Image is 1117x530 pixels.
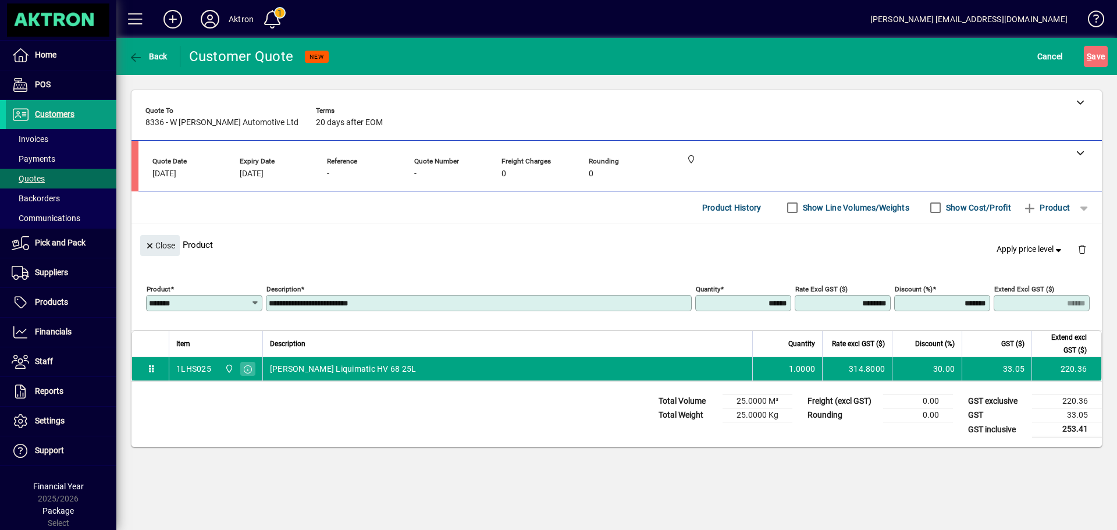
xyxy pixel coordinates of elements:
span: Package [42,506,74,515]
span: Support [35,446,64,455]
td: 33.05 [962,357,1031,380]
span: Rate excl GST ($) [832,337,885,350]
mat-label: Product [147,285,170,293]
td: GST [962,408,1032,422]
span: Cancel [1037,47,1063,66]
a: Products [6,288,116,317]
span: 1.0000 [789,363,816,375]
td: Total Volume [653,394,723,408]
span: Quotes [12,174,45,183]
mat-label: Description [266,285,301,293]
a: Settings [6,407,116,436]
span: S [1087,52,1091,61]
app-page-header-button: Back [116,46,180,67]
span: Home [35,50,56,59]
td: 30.00 [892,357,962,380]
td: GST inclusive [962,422,1032,437]
span: Staff [35,357,53,366]
span: 0 [589,169,593,179]
div: 1LHS025 [176,363,211,375]
span: 0 [501,169,506,179]
td: 25.0000 M³ [723,394,792,408]
button: Delete [1068,235,1096,263]
span: Product [1023,198,1070,217]
td: GST exclusive [962,394,1032,408]
span: Communications [12,214,80,223]
button: Apply price level [992,239,1069,260]
td: 220.36 [1032,394,1102,408]
span: Quantity [788,337,815,350]
a: Invoices [6,129,116,149]
td: 33.05 [1032,408,1102,422]
div: 314.8000 [830,363,885,375]
mat-label: Rate excl GST ($) [795,285,848,293]
a: Knowledge Base [1079,2,1102,40]
a: Communications [6,208,116,228]
span: Apply price level [997,243,1064,255]
button: Close [140,235,180,256]
span: NEW [310,53,324,61]
app-page-header-button: Close [137,240,183,250]
a: Support [6,436,116,465]
div: [PERSON_NAME] [EMAIL_ADDRESS][DOMAIN_NAME] [870,10,1068,29]
button: Back [126,46,170,67]
button: Save [1084,46,1108,67]
span: Back [129,52,168,61]
button: Product History [698,197,766,218]
span: POS [35,80,51,89]
button: Product [1017,197,1076,218]
div: Aktron [229,10,254,29]
span: Invoices [12,134,48,144]
span: Payments [12,154,55,163]
span: [DATE] [152,169,176,179]
span: - [414,169,417,179]
span: Reports [35,386,63,396]
span: Product History [702,198,762,217]
span: Settings [35,416,65,425]
span: Pick and Pack [35,238,86,247]
mat-label: Quantity [696,285,720,293]
span: 8336 - W [PERSON_NAME] Automotive Ltd [145,118,298,127]
button: Cancel [1034,46,1066,67]
app-page-header-button: Delete [1068,244,1096,254]
span: Financial Year [33,482,84,491]
a: Backorders [6,188,116,208]
div: Customer Quote [189,47,294,66]
div: Product [131,223,1102,266]
span: Item [176,337,190,350]
span: Customers [35,109,74,119]
mat-label: Discount (%) [895,285,933,293]
a: Financials [6,318,116,347]
span: Description [270,337,305,350]
a: Reports [6,377,116,406]
a: POS [6,70,116,99]
a: Suppliers [6,258,116,287]
span: GST ($) [1001,337,1024,350]
span: [DATE] [240,169,264,179]
mat-label: Extend excl GST ($) [994,285,1054,293]
span: Products [35,297,68,307]
span: Backorders [12,194,60,203]
span: 20 days after EOM [316,118,383,127]
button: Add [154,9,191,30]
span: Close [145,236,175,255]
a: Payments [6,149,116,169]
label: Show Line Volumes/Weights [801,202,909,214]
td: 0.00 [883,408,953,422]
a: Quotes [6,169,116,188]
td: Freight (excl GST) [802,394,883,408]
label: Show Cost/Profit [944,202,1011,214]
td: 253.41 [1032,422,1102,437]
a: Home [6,41,116,70]
td: Total Weight [653,408,723,422]
td: 0.00 [883,394,953,408]
span: ave [1087,47,1105,66]
span: [PERSON_NAME] Liquimatic HV 68 25L [270,363,417,375]
span: Extend excl GST ($) [1039,331,1087,357]
span: - [327,169,329,179]
span: Discount (%) [915,337,955,350]
td: 220.36 [1031,357,1101,380]
span: Financials [35,327,72,336]
span: Suppliers [35,268,68,277]
button: Profile [191,9,229,30]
